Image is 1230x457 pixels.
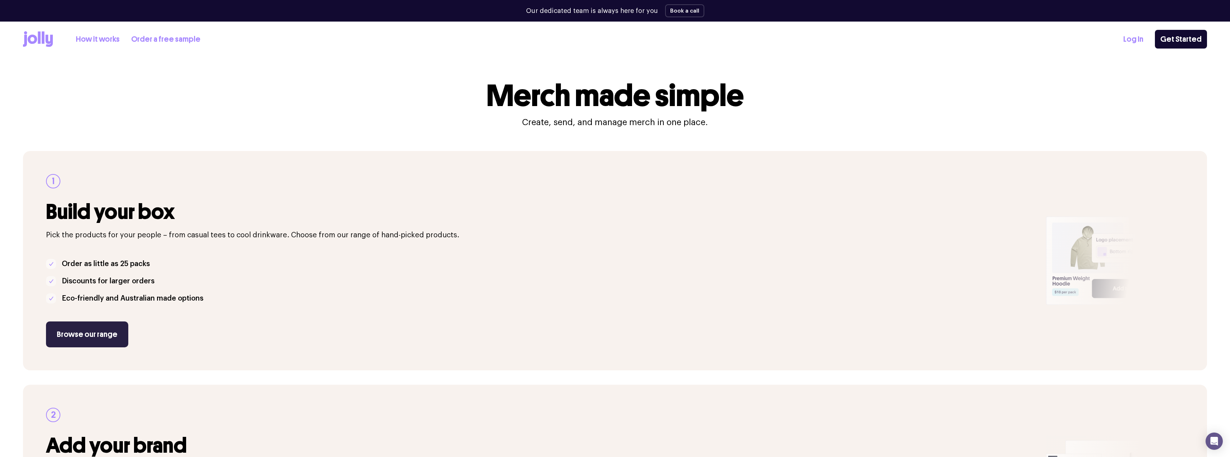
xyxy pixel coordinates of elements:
h3: Build your box [46,200,1037,224]
p: Pick the products for your people – from casual tees to cool drinkware. Choose from our range of ... [46,229,1037,241]
h1: Merch made simple [487,81,744,111]
a: Log In [1123,33,1143,45]
a: Order a free sample [131,33,201,45]
div: Open Intercom Messenger [1206,433,1223,450]
a: Browse our range [46,321,128,347]
div: 2 [46,408,60,422]
a: Get Started [1155,30,1207,49]
p: Our dedicated team is always here for you [526,6,658,16]
a: How it works [76,33,120,45]
p: Order as little as 25 packs [62,258,150,270]
button: Book a call [665,4,704,17]
p: Eco-friendly and Australian made options [62,293,203,304]
p: Create, send, and manage merch in one place. [522,116,708,128]
p: Discounts for larger orders [62,275,155,287]
div: 1 [46,174,60,188]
